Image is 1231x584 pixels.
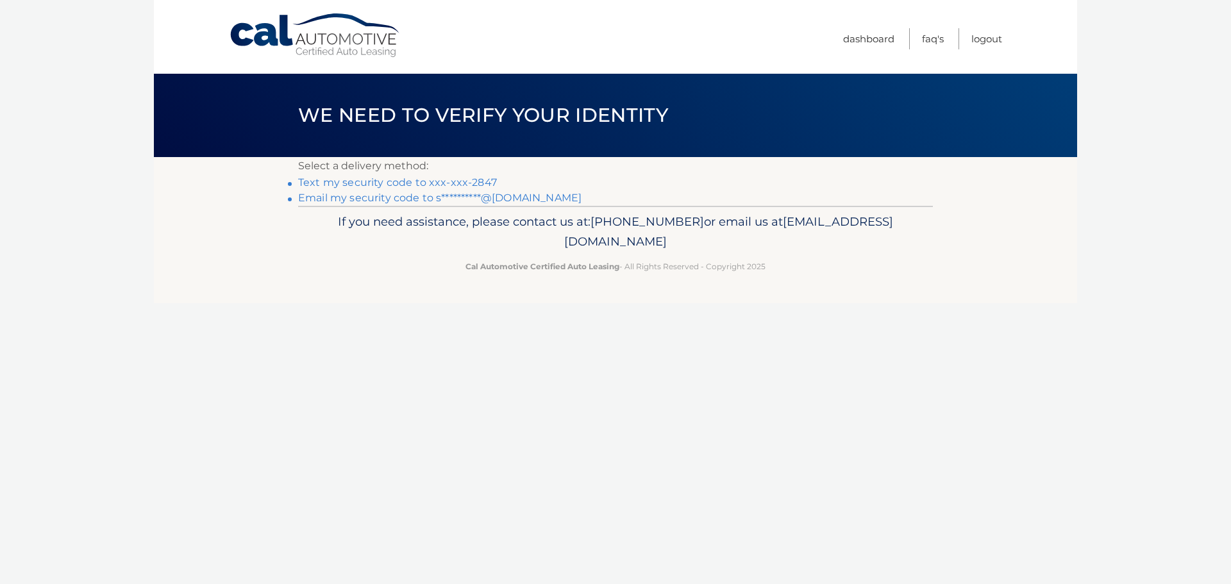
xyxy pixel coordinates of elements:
a: Text my security code to xxx-xxx-2847 [298,176,497,188]
a: FAQ's [922,28,944,49]
p: Select a delivery method: [298,157,933,175]
a: Logout [971,28,1002,49]
p: - All Rights Reserved - Copyright 2025 [306,260,925,273]
p: If you need assistance, please contact us at: or email us at [306,212,925,253]
a: Dashboard [843,28,894,49]
a: Cal Automotive [229,13,402,58]
span: [PHONE_NUMBER] [590,214,704,229]
span: We need to verify your identity [298,103,668,127]
strong: Cal Automotive Certified Auto Leasing [465,262,619,271]
a: Email my security code to s**********@[DOMAIN_NAME] [298,192,582,204]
